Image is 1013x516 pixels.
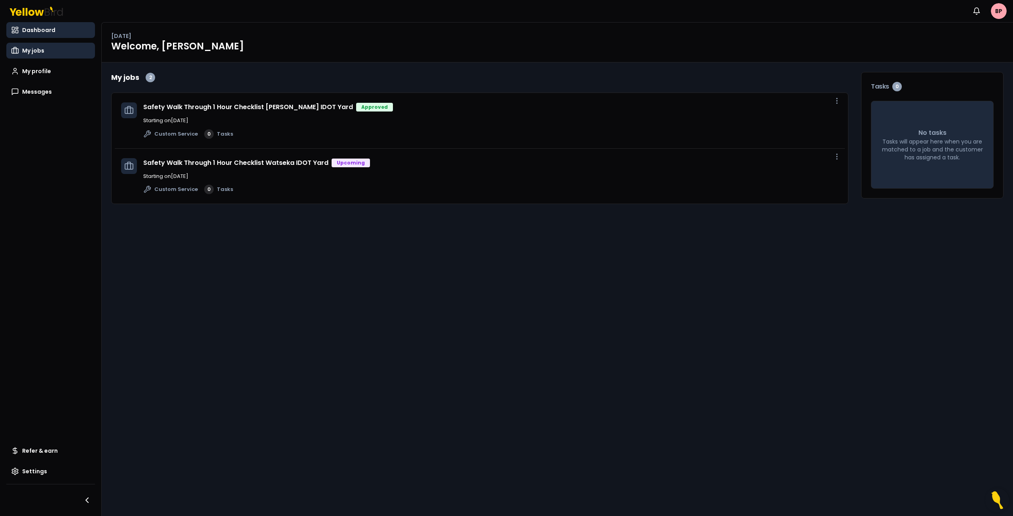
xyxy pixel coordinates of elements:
[918,128,947,138] p: No tasks
[22,467,47,475] span: Settings
[22,26,55,34] span: Dashboard
[154,130,198,138] span: Custom Service
[356,103,393,112] div: Approved
[111,32,131,40] p: [DATE]
[6,43,95,59] a: My jobs
[204,129,214,139] div: 0
[871,82,994,91] h3: Tasks
[204,185,233,194] a: 0Tasks
[6,443,95,459] a: Refer & earn
[143,102,353,112] a: Safety Walk Through 1 Hour Checklist [PERSON_NAME] IDOT Yard
[143,117,838,125] p: Starting on [DATE]
[204,185,214,194] div: 0
[991,3,1007,19] span: BP
[146,73,155,82] div: 2
[6,63,95,79] a: My profile
[892,82,902,91] div: 0
[22,47,44,55] span: My jobs
[6,84,95,100] a: Messages
[6,22,95,38] a: Dashboard
[881,138,984,161] p: Tasks will appear here when you are matched to a job and the customer has assigned a task.
[22,67,51,75] span: My profile
[985,488,1009,512] button: Open Resource Center
[204,129,233,139] a: 0Tasks
[332,159,370,167] div: Upcoming
[111,40,1004,53] h1: Welcome, [PERSON_NAME]
[111,72,139,83] h2: My jobs
[154,185,198,193] span: Custom Service
[143,172,838,180] p: Starting on [DATE]
[22,447,58,455] span: Refer & earn
[6,463,95,479] a: Settings
[143,158,328,167] a: Safety Walk Through 1 Hour Checklist Watseka IDOT Yard
[22,88,52,96] span: Messages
